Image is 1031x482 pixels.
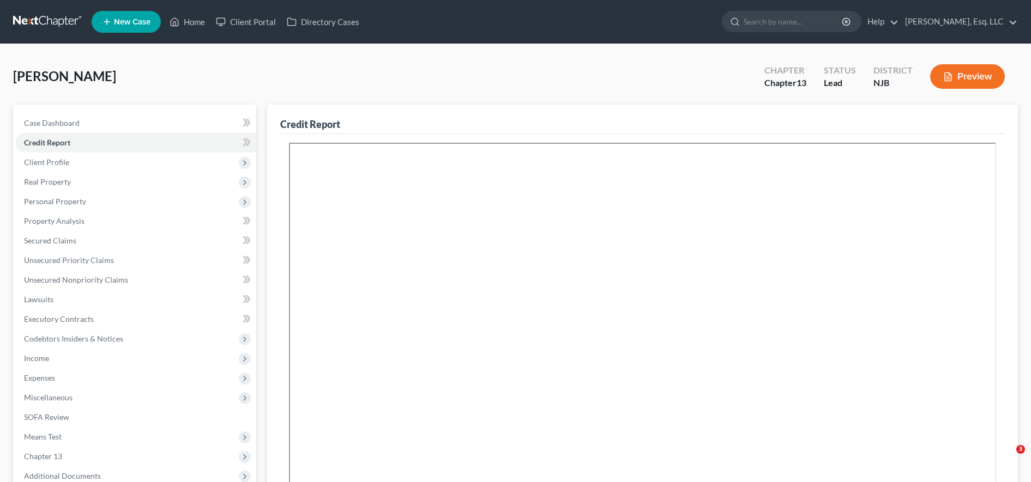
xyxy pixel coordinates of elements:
div: Credit Report [280,118,340,131]
a: SOFA Review [15,407,256,427]
button: Preview [930,64,1005,89]
span: Real Property [24,177,71,186]
a: Unsecured Priority Claims [15,251,256,270]
a: Executory Contracts [15,309,256,329]
span: Unsecured Priority Claims [24,255,114,265]
div: NJB [873,77,913,89]
iframe: Intercom live chat [994,445,1020,471]
span: Property Analysis [24,216,85,225]
div: Chapter [764,64,806,77]
span: Chapter 13 [24,452,62,461]
a: Credit Report [15,133,256,152]
span: Miscellaneous [24,393,73,402]
span: Unsecured Nonpriority Claims [24,275,128,284]
div: Lead [824,77,856,89]
a: Secured Claims [15,231,256,251]
span: Case Dashboard [24,118,80,127]
span: Means Test [24,432,62,441]
input: Search by name... [744,11,843,32]
div: District [873,64,913,77]
span: Additional Documents [24,471,101,480]
span: Credit Report [24,138,70,147]
span: Lawsuits [24,295,53,304]
a: Help [862,12,899,32]
span: New Case [114,18,150,26]
span: 13 [797,77,806,88]
span: Income [24,353,49,363]
a: Home [164,12,210,32]
span: SOFA Review [24,412,69,422]
span: Personal Property [24,197,86,206]
span: Codebtors Insiders & Notices [24,334,123,343]
div: Status [824,64,856,77]
span: Client Profile [24,157,69,167]
a: [PERSON_NAME], Esq. LLC [900,12,1017,32]
span: Secured Claims [24,236,76,245]
span: Executory Contracts [24,314,94,324]
span: Expenses [24,373,55,382]
a: Case Dashboard [15,113,256,133]
div: Chapter [764,77,806,89]
a: Property Analysis [15,211,256,231]
span: [PERSON_NAME] [13,68,116,84]
a: Lawsuits [15,290,256,309]
a: Directory Cases [281,12,365,32]
a: Unsecured Nonpriority Claims [15,270,256,290]
a: Client Portal [210,12,281,32]
span: 3 [1016,445,1025,454]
